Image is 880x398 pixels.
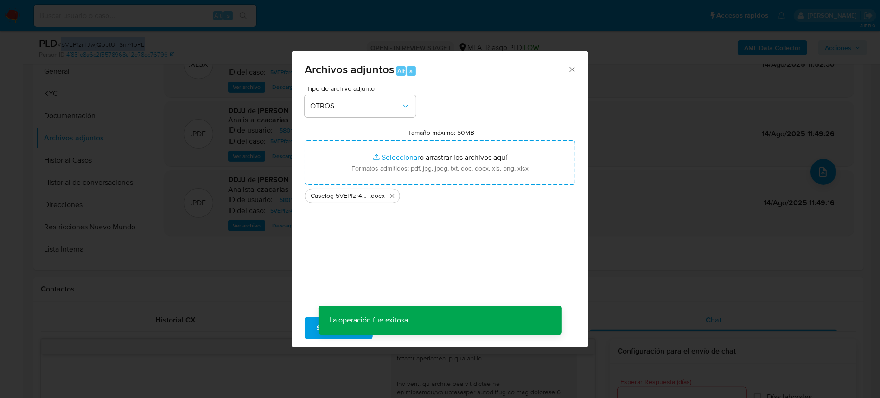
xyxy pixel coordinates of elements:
span: Caselog 5VEPfzr4JwjQbbtUFSn74bPE_2025_06_18_23_12_32 [311,191,370,201]
span: Archivos adjuntos [305,61,394,77]
span: Tipo de archivo adjunto [307,85,418,92]
button: Eliminar Caselog 5VEPfzr4JwjQbbtUFSn74bPE_2025_06_18_23_12_32.docx [387,190,398,202]
span: Subir archivo [317,318,361,338]
span: OTROS [310,101,401,111]
ul: Archivos seleccionados [305,185,575,203]
button: Cerrar [568,65,576,73]
button: OTROS [305,95,416,117]
span: Cancelar [389,318,419,338]
p: La operación fue exitosa [319,306,420,335]
span: a [409,67,413,76]
button: Subir archivo [305,317,373,339]
label: Tamaño máximo: 50MB [408,128,475,137]
span: .docx [370,191,385,201]
span: Alt [397,67,405,76]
